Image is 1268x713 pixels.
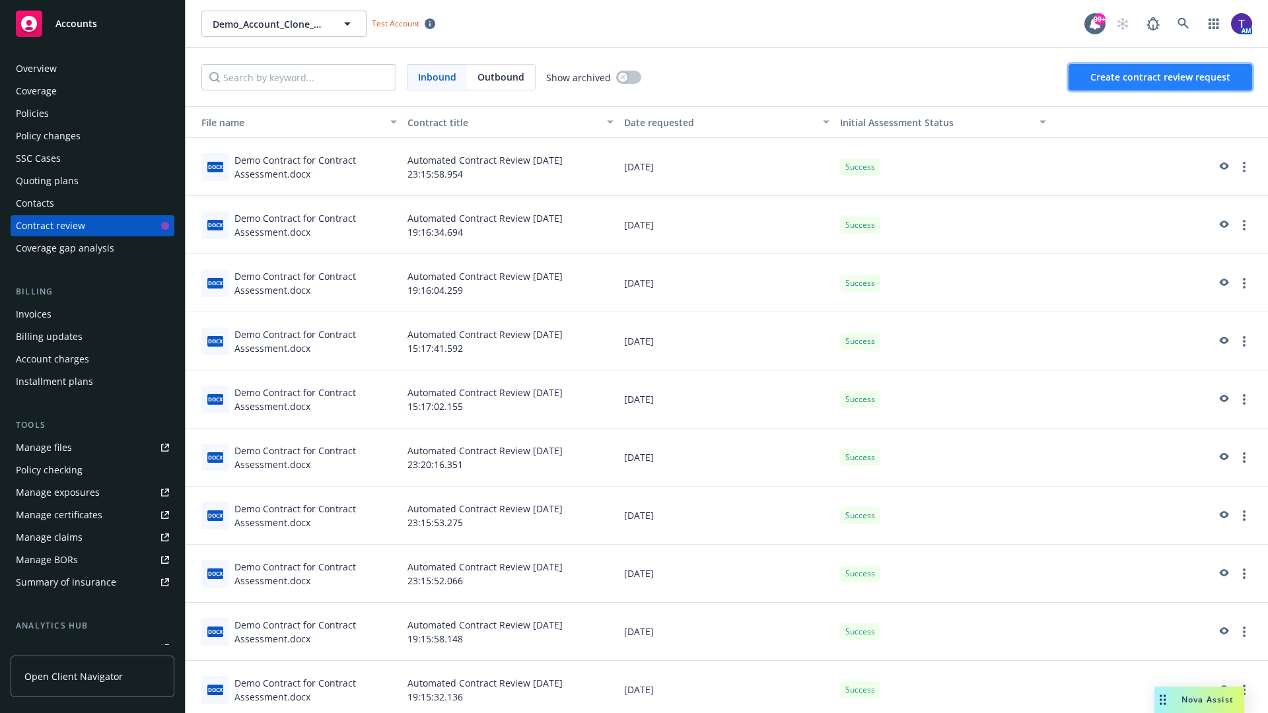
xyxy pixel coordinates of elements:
span: Demo_Account_Clone_QA_CR_Tests_Demo [213,17,327,31]
span: Open Client Navigator [24,669,123,683]
a: SSC Cases [11,148,174,169]
div: [DATE] [619,370,835,428]
div: Automated Contract Review [DATE] 19:16:34.694 [402,196,619,254]
span: Success [845,452,875,463]
div: Demo Contract for Contract Assessment.docx [234,444,397,471]
div: SSC Cases [16,148,61,169]
span: docx [207,685,223,695]
a: Loss summary generator [11,638,174,659]
div: Date requested [624,116,816,129]
a: Billing updates [11,326,174,347]
div: Installment plans [16,371,93,392]
a: more [1236,333,1252,349]
div: Automated Contract Review [DATE] 15:17:02.155 [402,370,619,428]
div: Analytics hub [11,619,174,632]
span: Success [845,277,875,289]
span: docx [207,278,223,288]
a: Policies [11,103,174,124]
div: Demo Contract for Contract Assessment.docx [234,618,397,646]
div: Demo Contract for Contract Assessment.docx [234,676,397,704]
span: Initial Assessment Status [840,116,954,129]
span: Success [845,626,875,638]
a: Accounts [11,5,174,42]
div: [DATE] [619,138,835,196]
a: Overview [11,58,174,79]
span: Success [845,684,875,696]
span: Nova Assist [1181,694,1234,705]
a: Manage exposures [11,482,174,503]
div: Billing [11,285,174,298]
span: Success [845,568,875,580]
span: docx [207,336,223,346]
a: more [1236,508,1252,524]
a: more [1236,275,1252,291]
span: Success [845,335,875,347]
button: Nova Assist [1154,687,1244,713]
img: photo [1231,13,1252,34]
a: Manage files [11,437,174,458]
div: Loss summary generator [16,638,125,659]
div: Toggle SortBy [191,116,382,129]
button: Contract title [402,106,619,138]
div: Summary of insurance [16,572,116,593]
a: Coverage gap analysis [11,238,174,259]
div: Automated Contract Review [DATE] 23:15:53.275 [402,487,619,545]
span: Outbound [467,65,535,90]
div: Manage exposures [16,482,100,503]
span: docx [207,452,223,462]
div: Overview [16,58,57,79]
a: Installment plans [11,371,174,392]
div: Toggle SortBy [840,116,1032,129]
a: Invoices [11,304,174,325]
span: Inbound [407,65,467,90]
div: Manage claims [16,527,83,548]
a: preview [1215,566,1231,582]
div: Drag to move [1154,687,1171,713]
span: Create contract review request [1090,71,1230,83]
a: Contacts [11,193,174,214]
a: Contract review [11,215,174,236]
a: more [1236,391,1252,407]
a: Quoting plans [11,170,174,191]
div: Automated Contract Review [DATE] 19:15:58.148 [402,603,619,661]
span: Success [845,393,875,405]
a: Switch app [1201,11,1227,37]
a: preview [1215,682,1231,698]
a: Manage certificates [11,504,174,526]
div: Contract title [407,116,599,129]
div: Contract review [16,215,85,236]
div: Coverage gap analysis [16,238,114,259]
div: Demo Contract for Contract Assessment.docx [234,211,397,239]
span: Success [845,510,875,522]
div: Demo Contract for Contract Assessment.docx [234,269,397,297]
button: Demo_Account_Clone_QA_CR_Tests_Demo [201,11,367,37]
div: Policy changes [16,125,81,147]
div: Automated Contract Review [DATE] 23:15:52.066 [402,545,619,603]
div: [DATE] [619,603,835,661]
div: [DATE] [619,254,835,312]
div: Manage files [16,437,72,458]
div: [DATE] [619,312,835,370]
div: Demo Contract for Contract Assessment.docx [234,560,397,588]
a: preview [1215,275,1231,291]
div: Automated Contract Review [DATE] 15:17:41.592 [402,312,619,370]
div: Billing updates [16,326,83,347]
div: [DATE] [619,428,835,487]
div: Demo Contract for Contract Assessment.docx [234,386,397,413]
a: Summary of insurance [11,572,174,593]
a: preview [1215,508,1231,524]
a: preview [1215,624,1231,640]
span: Accounts [55,18,97,29]
span: docx [207,394,223,404]
div: Automated Contract Review [DATE] 19:16:04.259 [402,254,619,312]
a: Policy changes [11,125,174,147]
div: Account charges [16,349,89,370]
a: Coverage [11,81,174,102]
div: Demo Contract for Contract Assessment.docx [234,502,397,529]
span: docx [207,627,223,636]
div: Policy checking [16,459,83,481]
button: Date requested [619,106,835,138]
button: Create contract review request [1069,64,1252,90]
